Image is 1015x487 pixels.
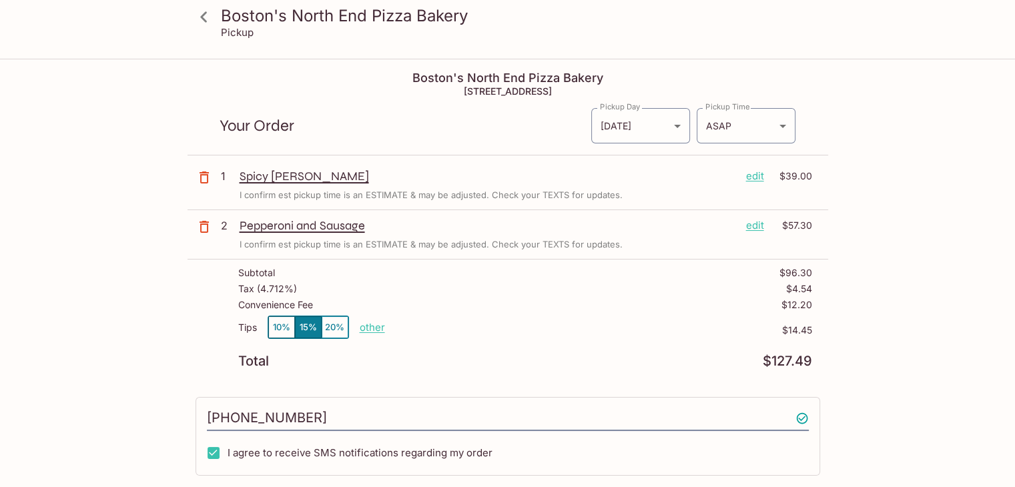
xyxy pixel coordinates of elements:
h3: Boston's North End Pizza Bakery [221,5,817,26]
p: Subtotal [238,268,275,278]
p: $57.30 [772,218,812,233]
p: $39.00 [772,169,812,183]
p: I confirm est pickup time is an ESTIMATE & may be adjusted. Check your TEXTS for updates. [240,189,623,201]
p: $14.45 [385,325,812,336]
label: Pickup Time [705,101,750,112]
h5: [STREET_ADDRESS] [188,85,828,97]
div: ASAP [697,108,795,143]
input: Enter phone number [207,406,809,431]
p: Tips [238,322,257,333]
h4: Boston's North End Pizza Bakery [188,71,828,85]
button: 10% [268,316,295,338]
p: edit [746,169,764,183]
p: $12.20 [781,300,812,310]
p: $127.49 [763,355,812,368]
p: $96.30 [779,268,812,278]
p: I confirm est pickup time is an ESTIMATE & may be adjusted. Check your TEXTS for updates. [240,238,623,251]
p: Spicy [PERSON_NAME] [240,169,735,183]
p: 2 [221,218,234,233]
p: Pickup [221,26,254,39]
p: Total [238,355,269,368]
p: Convenience Fee [238,300,313,310]
p: Your Order [220,119,591,132]
p: 1 [221,169,234,183]
p: Pepperoni and Sausage [240,218,735,233]
button: 15% [295,316,322,338]
span: I agree to receive SMS notifications regarding my order [228,446,492,459]
p: Tax ( 4.712% ) [238,284,297,294]
p: $4.54 [786,284,812,294]
button: other [360,321,385,334]
div: [DATE] [591,108,690,143]
p: edit [746,218,764,233]
button: 20% [322,316,348,338]
label: Pickup Day [600,101,640,112]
